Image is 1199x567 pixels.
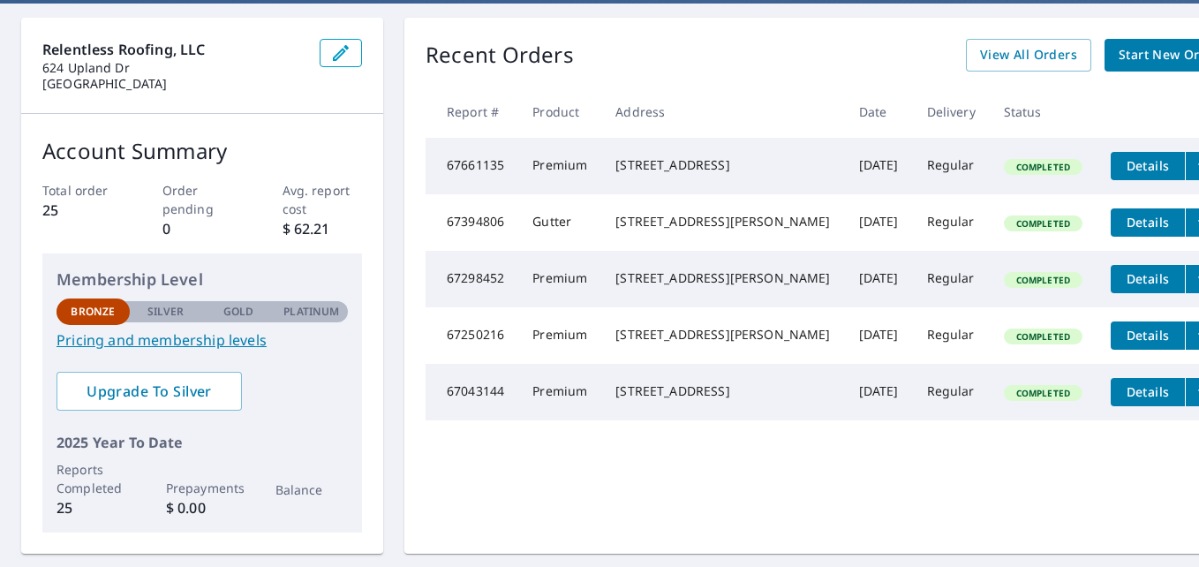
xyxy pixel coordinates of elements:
[42,181,123,200] p: Total order
[275,480,349,499] p: Balance
[615,326,830,344] div: [STREET_ADDRESS][PERSON_NAME]
[1111,265,1185,293] button: detailsBtn-67298452
[1111,378,1185,406] button: detailsBtn-67043144
[426,39,574,72] p: Recent Orders
[518,364,601,420] td: Premium
[518,86,601,138] th: Product
[845,138,913,194] td: [DATE]
[1121,157,1174,174] span: Details
[1111,208,1185,237] button: detailsBtn-67394806
[1006,217,1081,230] span: Completed
[518,307,601,364] td: Premium
[166,497,239,518] p: $ 0.00
[283,218,363,239] p: $ 62.21
[1006,161,1081,173] span: Completed
[42,135,362,167] p: Account Summary
[518,251,601,307] td: Premium
[845,194,913,251] td: [DATE]
[57,268,348,291] p: Membership Level
[71,382,228,401] span: Upgrade To Silver
[518,138,601,194] td: Premium
[615,382,830,400] div: [STREET_ADDRESS]
[980,44,1077,66] span: View All Orders
[166,479,239,497] p: Prepayments
[426,364,518,420] td: 67043144
[57,460,130,497] p: Reports Completed
[426,194,518,251] td: 67394806
[426,86,518,138] th: Report #
[426,138,518,194] td: 67661135
[57,432,348,453] p: 2025 Year To Date
[1121,270,1174,287] span: Details
[42,200,123,221] p: 25
[518,194,601,251] td: Gutter
[913,86,990,138] th: Delivery
[283,181,363,218] p: Avg. report cost
[223,304,253,320] p: Gold
[845,86,913,138] th: Date
[845,251,913,307] td: [DATE]
[1121,327,1174,344] span: Details
[42,60,305,76] p: 624 Upland Dr
[1121,383,1174,400] span: Details
[966,39,1091,72] a: View All Orders
[71,304,115,320] p: Bronze
[1111,321,1185,350] button: detailsBtn-67250216
[845,364,913,420] td: [DATE]
[57,329,348,351] a: Pricing and membership levels
[426,251,518,307] td: 67298452
[913,307,990,364] td: Regular
[147,304,185,320] p: Silver
[1006,330,1081,343] span: Completed
[162,218,243,239] p: 0
[615,269,830,287] div: [STREET_ADDRESS][PERSON_NAME]
[601,86,844,138] th: Address
[42,39,305,60] p: Relentless Roofing, LLC
[990,86,1097,138] th: Status
[1111,152,1185,180] button: detailsBtn-67661135
[615,156,830,174] div: [STREET_ADDRESS]
[913,364,990,420] td: Regular
[1121,214,1174,231] span: Details
[426,307,518,364] td: 67250216
[913,251,990,307] td: Regular
[42,76,305,92] p: [GEOGRAPHIC_DATA]
[57,497,130,518] p: 25
[1006,387,1081,399] span: Completed
[845,307,913,364] td: [DATE]
[283,304,339,320] p: Platinum
[57,372,242,411] a: Upgrade To Silver
[913,138,990,194] td: Regular
[1006,274,1081,286] span: Completed
[615,213,830,231] div: [STREET_ADDRESS][PERSON_NAME]
[162,181,243,218] p: Order pending
[913,194,990,251] td: Regular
